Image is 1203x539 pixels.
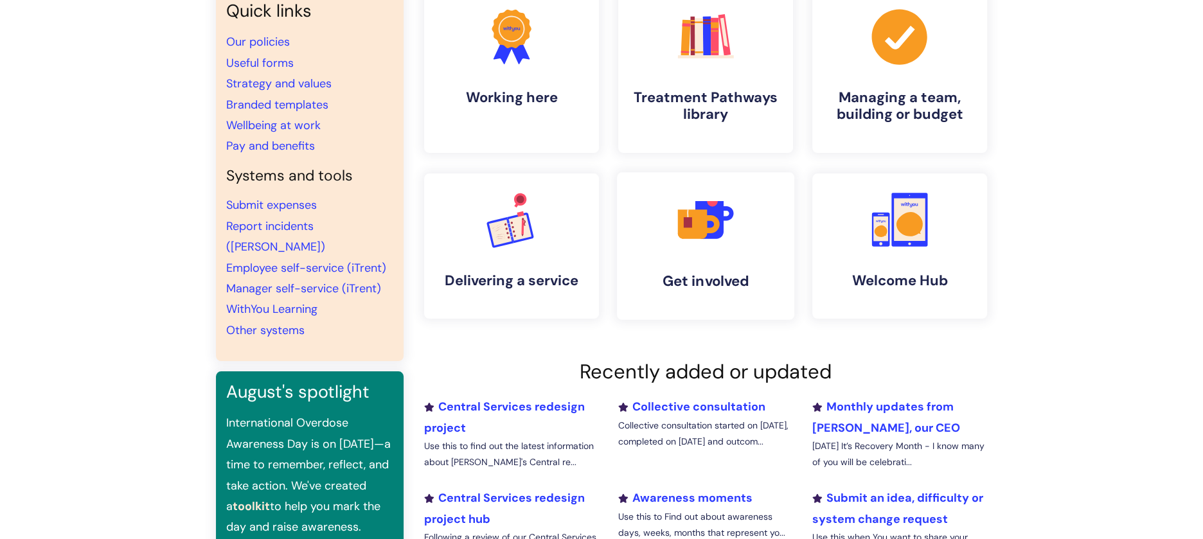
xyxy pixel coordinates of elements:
[226,382,393,402] h3: August's spotlight
[226,97,328,112] a: Branded templates
[226,260,386,276] a: Employee self-service (iTrent)
[226,197,317,213] a: Submit expenses
[434,272,589,289] h4: Delivering a service
[617,172,794,320] a: Get involved
[226,281,381,296] a: Manager self-service (iTrent)
[226,76,332,91] a: Strategy and values
[434,89,589,106] h4: Working here
[812,173,987,319] a: Welcome Hub
[226,323,305,338] a: Other systems
[812,490,983,526] a: Submit an idea, difficulty or system change request
[226,1,393,21] h3: Quick links
[226,412,393,537] p: International Overdose Awareness Day is on [DATE]—a time to remember, reflect, and take action. W...
[823,272,977,289] h4: Welcome Hub
[618,490,753,506] a: Awareness moments
[812,438,987,470] p: [DATE] It’s Recovery Month - I know many of you will be celebrati...
[226,167,393,185] h4: Systems and tools
[424,360,987,384] h2: Recently added or updated
[226,138,315,154] a: Pay and benefits
[226,34,290,49] a: Our policies
[226,55,294,71] a: Useful forms
[628,89,783,123] h4: Treatment Pathways library
[226,301,317,317] a: WithYou Learning
[618,399,765,414] a: Collective consultation
[627,272,784,290] h4: Get involved
[233,499,270,514] a: toolkit
[424,438,599,470] p: Use this to find out the latest information about [PERSON_NAME]'s Central re...
[424,490,585,526] a: Central Services redesign project hub
[424,399,585,435] a: Central Services redesign project
[618,418,793,450] p: Collective consultation started on [DATE], completed on [DATE] and outcom...
[226,218,325,254] a: Report incidents ([PERSON_NAME])
[424,173,599,319] a: Delivering a service
[812,399,960,435] a: Monthly updates from [PERSON_NAME], our CEO
[226,118,321,133] a: Wellbeing at work
[823,89,977,123] h4: Managing a team, building or budget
